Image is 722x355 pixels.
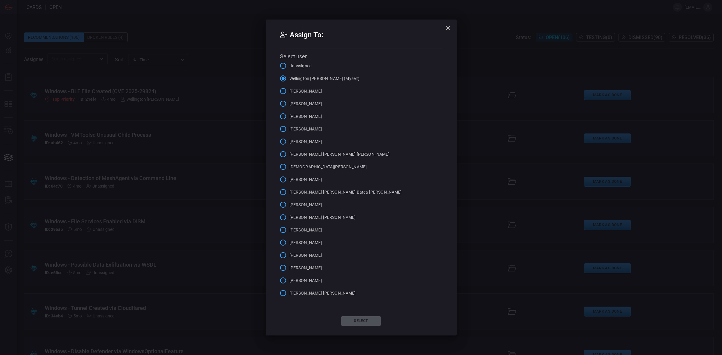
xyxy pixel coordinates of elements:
[289,277,322,284] span: [PERSON_NAME]
[289,88,322,94] span: [PERSON_NAME]
[289,189,402,195] span: [PERSON_NAME] [PERSON_NAME] Barca [PERSON_NAME]
[289,290,356,296] span: [PERSON_NAME] [PERSON_NAME]
[289,252,322,259] span: [PERSON_NAME]
[289,113,322,120] span: [PERSON_NAME]
[289,176,322,183] span: [PERSON_NAME]
[289,139,322,145] span: [PERSON_NAME]
[289,75,360,82] span: Wellington [PERSON_NAME] (Myself)
[289,151,390,158] span: [PERSON_NAME] [PERSON_NAME] [PERSON_NAME]
[289,126,322,132] span: [PERSON_NAME]
[289,101,322,107] span: [PERSON_NAME]
[289,63,312,69] span: Unassigned
[289,164,367,170] span: [DEMOGRAPHIC_DATA][PERSON_NAME]
[289,227,322,233] span: [PERSON_NAME]
[280,53,307,60] span: Select user
[289,240,322,246] span: [PERSON_NAME]
[289,265,322,271] span: [PERSON_NAME]
[289,202,322,208] span: [PERSON_NAME]
[280,29,442,48] h2: Assign To:
[289,214,356,221] span: [PERSON_NAME] [PERSON_NAME]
